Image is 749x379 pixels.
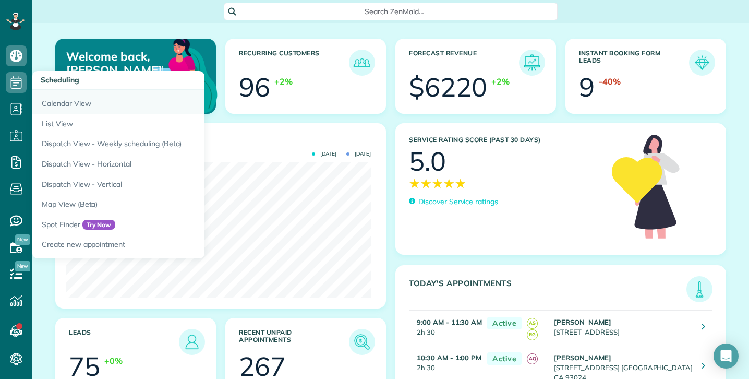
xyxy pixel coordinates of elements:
[599,76,621,88] div: -40%
[82,220,116,230] span: Try Now
[182,331,202,352] img: icon_leads-1bed01f49abd5b7fead27621c3d59655bb73ed531f8eeb49469d10e621d6b896.png
[66,50,163,77] p: Welcome back, [PERSON_NAME]!
[487,317,522,330] span: Active
[714,344,739,369] div: Open Intercom Messenger
[409,174,420,193] span: ★
[432,174,443,193] span: ★
[32,215,293,235] a: Spot FinderTry Now
[455,174,466,193] span: ★
[551,310,694,346] td: [STREET_ADDRESS]
[104,355,123,367] div: +0%
[527,329,538,340] span: RG
[554,353,611,362] strong: [PERSON_NAME]
[417,318,482,326] strong: 9:00 AM - 11:30 AM
[409,136,601,144] h3: Service Rating score (past 30 days)
[579,74,595,100] div: 9
[689,279,710,300] img: icon_todays_appointments-901f7ab196bb0bea1936b74009e4eb5ffbc2d2711fa7634e0d609ed5ef32b18b.png
[15,261,30,271] span: New
[522,52,542,73] img: icon_forecast_revenue-8c13a41c7ed35a8dcfafea3cbb826a0462acb37728057bba2d056411b612bbbe.png
[352,331,372,352] img: icon_unpaid_appointments-47b8ce3997adf2238b356f14209ab4cced10bd1f174958f3ca8f1d0dd7fffeee.png
[554,318,611,326] strong: [PERSON_NAME]
[32,134,293,154] a: Dispatch View - Weekly scheduling (Beta)
[409,279,686,302] h3: Today's Appointments
[69,137,375,146] h3: Actual Revenue this month
[32,154,293,174] a: Dispatch View - Horizontal
[32,114,293,134] a: List View
[418,196,498,207] p: Discover Service ratings
[32,174,293,195] a: Dispatch View - Vertical
[409,74,487,100] div: $6220
[409,50,519,76] h3: Forecast Revenue
[15,234,30,245] span: New
[417,353,481,362] strong: 10:30 AM - 1:00 PM
[487,352,522,365] span: Active
[346,151,371,157] span: [DATE]
[579,50,689,76] h3: Instant Booking Form Leads
[409,148,446,174] div: 5.0
[352,52,372,73] img: icon_recurring_customers-cf858462ba22bcd05b5a5880d41d6543d210077de5bb9ebc9590e49fd87d84ed.png
[32,194,293,215] a: Map View (Beta)
[239,74,270,100] div: 96
[420,174,432,193] span: ★
[32,90,293,114] a: Calendar View
[239,50,349,76] h3: Recurring Customers
[692,52,712,73] img: icon_form_leads-04211a6a04a5b2264e4ee56bc0799ec3eb69b7e499cbb523a139df1d13a81ae0.png
[409,196,498,207] a: Discover Service ratings
[118,27,220,128] img: dashboard_welcome-42a62b7d889689a78055ac9021e634bf52bae3f8056760290aed330b23ab8690.png
[527,353,538,364] span: AQ
[41,75,79,85] span: Scheduling
[32,234,293,258] a: Create new appointment
[69,329,179,355] h3: Leads
[491,76,510,88] div: +2%
[274,76,293,88] div: +2%
[527,318,538,329] span: AS
[312,151,336,157] span: [DATE]
[239,329,349,355] h3: Recent unpaid appointments
[443,174,455,193] span: ★
[409,310,482,346] td: 2h 30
